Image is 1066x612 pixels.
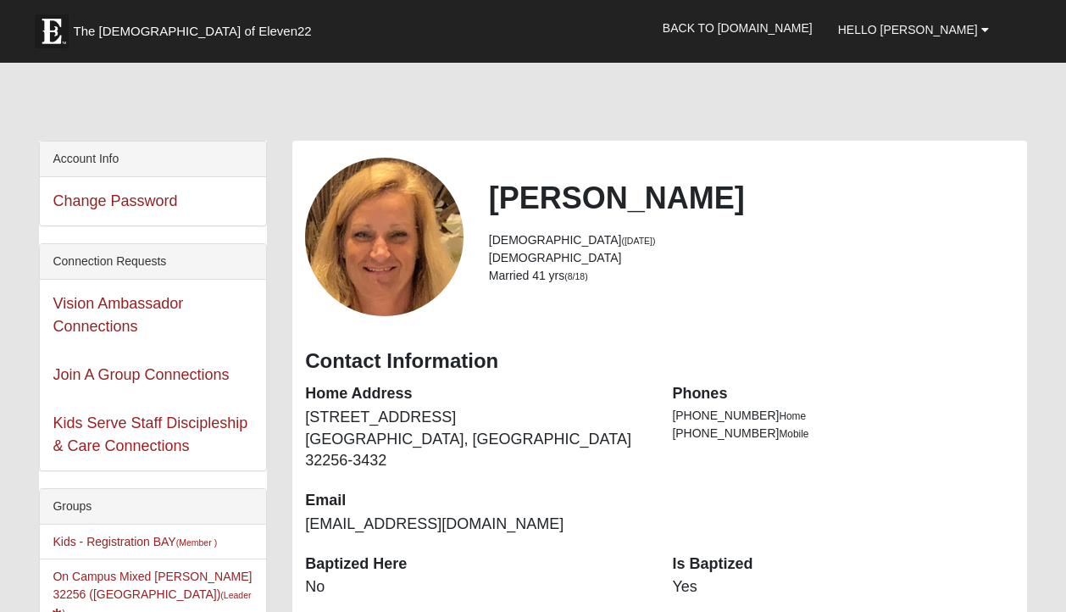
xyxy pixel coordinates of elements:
[305,514,647,536] dd: [EMAIL_ADDRESS][DOMAIN_NAME]
[53,414,247,454] a: Kids Serve Staff Discipleship & Care Connections
[838,23,978,36] span: Hello [PERSON_NAME]
[176,537,217,548] small: (Member )
[305,576,647,598] dd: No
[650,7,825,49] a: Back to [DOMAIN_NAME]
[489,180,1014,216] h2: [PERSON_NAME]
[621,236,655,246] small: ([DATE])
[53,192,177,209] a: Change Password
[305,490,647,512] dt: Email
[564,271,587,281] small: (8/18)
[53,295,183,335] a: Vision Ambassador Connections
[672,425,1013,442] li: [PHONE_NUMBER]
[40,244,266,280] div: Connection Requests
[305,383,647,405] dt: Home Address
[305,158,464,316] a: View Fullsize Photo
[779,428,808,440] span: Mobile
[489,231,1014,249] li: [DEMOGRAPHIC_DATA]
[672,554,1013,576] dt: Is Baptized
[53,535,217,548] a: Kids - Registration BAY(Member )
[40,142,266,177] div: Account Info
[779,410,806,422] span: Home
[73,23,311,40] span: The [DEMOGRAPHIC_DATA] of Eleven22
[489,249,1014,267] li: [DEMOGRAPHIC_DATA]
[672,576,1013,598] dd: Yes
[825,8,1002,51] a: Hello [PERSON_NAME]
[53,366,229,383] a: Join A Group Connections
[305,554,647,576] dt: Baptized Here
[672,407,1013,425] li: [PHONE_NUMBER]
[489,267,1014,285] li: Married 41 yrs
[40,489,266,525] div: Groups
[305,349,1013,374] h3: Contact Information
[672,383,1013,405] dt: Phones
[26,6,365,48] a: The [DEMOGRAPHIC_DATA] of Eleven22
[35,14,69,48] img: Eleven22 logo
[305,407,647,472] dd: [STREET_ADDRESS] [GEOGRAPHIC_DATA], [GEOGRAPHIC_DATA] 32256-3432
